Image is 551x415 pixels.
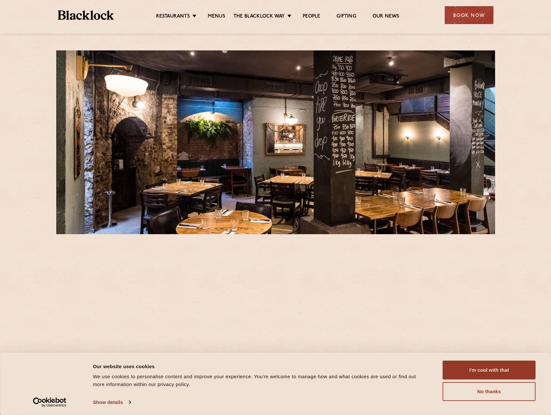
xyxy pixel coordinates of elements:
div: Our website uses cookies [93,362,428,370]
a: The Blacklock Way [233,13,285,20]
button: No thanks [443,382,536,401]
a: Show details [93,397,131,407]
a: Gifting [336,13,356,20]
a: People [303,13,320,20]
div: We use cookies to personalise content and improve your experience. You're welcome to manage how a... [93,373,428,388]
a: Usercentrics Cookiebot - opens in a new window [21,397,78,407]
a: Restaurants [156,13,190,20]
button: I'm cool with that [443,361,536,380]
img: BL_Textured_Logo-footer-cropped.svg [58,10,114,20]
a: Menus [208,13,225,20]
a: Our News [373,13,400,20]
div: Book Now [445,6,493,24]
